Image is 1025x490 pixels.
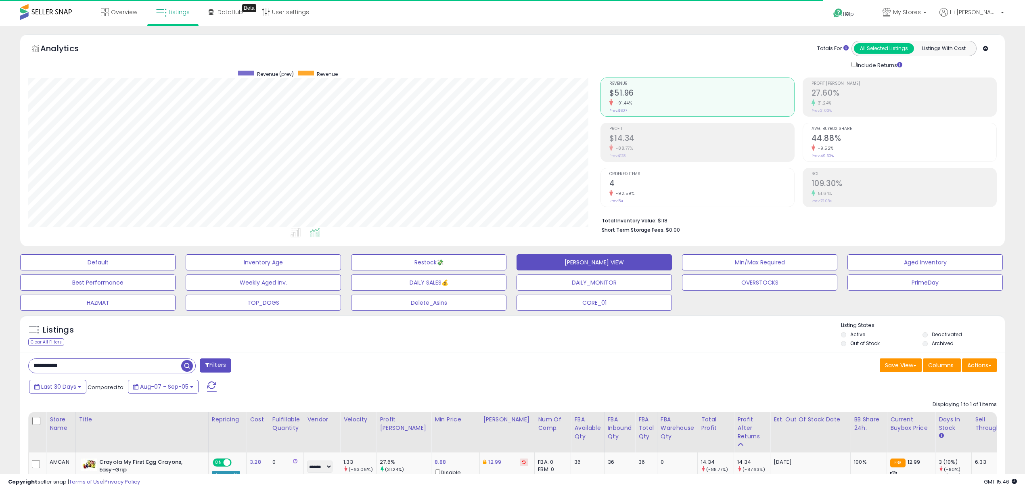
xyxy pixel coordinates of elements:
button: Min/Max Required [682,254,837,270]
small: Prev: 72.08% [812,199,832,203]
i: Get Help [833,8,843,18]
label: Archived [932,340,954,347]
div: 14.34 [701,459,734,466]
span: My Stores [893,8,921,16]
span: Revenue [609,82,794,86]
label: Deactivated [932,331,962,338]
h2: $51.96 [609,88,794,99]
h5: Analytics [40,43,94,56]
button: DAILY_MONITOR [517,274,672,291]
div: 0 [272,459,297,466]
div: FBA Available Qty [574,415,600,441]
div: Cost [250,415,266,424]
div: FBA Total Qty [638,415,654,441]
small: -91.44% [613,100,632,106]
small: -9.52% [815,145,834,151]
small: Days In Stock. [939,432,943,440]
div: Profit [PERSON_NAME] [380,415,428,432]
a: 12.99 [488,458,501,466]
div: Title [79,415,205,424]
div: Est. Out Of Stock Date [774,415,847,424]
div: 0 [661,459,691,466]
button: Listings With Cost [914,43,974,54]
span: Revenue [317,71,338,77]
small: Prev: 54 [609,199,623,203]
b: Total Inventory Value: [602,217,657,224]
div: Min Price [435,415,476,424]
p: Listing States: [841,322,1005,329]
a: 3.28 [250,458,261,466]
p: [DATE] [774,459,844,466]
span: ON [213,459,224,466]
div: Total Profit [701,415,730,432]
button: All Selected Listings [854,43,914,54]
button: Default [20,254,176,270]
div: Include Returns [845,60,912,69]
b: Short Term Storage Fees: [602,226,665,233]
span: Listings [169,8,190,16]
small: -92.59% [613,191,635,197]
div: 1.33 [343,459,376,466]
h2: 27.60% [812,88,996,99]
div: Vendor [307,415,337,424]
span: Last 30 Days [41,383,76,391]
div: Clear All Filters [28,338,64,346]
span: 12.99 [908,458,920,466]
small: -88.77% [613,145,633,151]
h5: Listings [43,325,74,336]
button: Actions [962,358,997,372]
div: 36 [608,459,629,466]
div: Current Buybox Price [890,415,932,432]
button: CORE_01 [517,295,672,311]
span: Avg. Buybox Share [812,127,996,131]
button: Columns [923,358,961,372]
span: OFF [230,459,243,466]
small: 31.24% [815,100,832,106]
b: Crayola My First Egg Crayons, Easy-Grip [99,459,197,475]
a: 8.88 [435,458,446,466]
div: FBA: 0 [538,459,565,466]
div: FBM: 0 [538,466,565,473]
span: Columns [928,361,954,369]
div: 14.34 [737,459,770,466]
div: 3 (10%) [939,459,971,466]
small: Prev: 21.03% [812,108,832,113]
button: Delete_Asins [351,295,506,311]
span: Aug-07 - Sep-05 [140,383,188,391]
div: Displaying 1 to 1 of 1 items [933,401,997,408]
small: 51.64% [815,191,832,197]
div: BB Share 24h. [854,415,883,432]
a: Hi [PERSON_NAME] [939,8,1004,26]
span: Profit [PERSON_NAME] [812,82,996,86]
button: Last 30 Days [29,380,86,394]
span: Overview [111,8,137,16]
img: 41T8oB12poL._SL40_.jpg [81,459,97,471]
div: Profit After Returns [737,415,767,441]
span: Ordered Items [609,172,794,176]
button: OVERSTOCKS [682,274,837,291]
small: FBA [890,459,905,467]
button: TOP_DOGS [186,295,341,311]
button: PrimeDay [847,274,1003,291]
div: Totals For [817,45,849,52]
a: Terms of Use [69,478,103,486]
h2: 109.30% [812,179,996,190]
button: DAILY SALES💰 [351,274,506,291]
div: AMCAN [50,459,69,466]
div: Velocity [343,415,373,424]
button: Best Performance [20,274,176,291]
span: Revenue (prev) [257,71,294,77]
span: Hi [PERSON_NAME] [950,8,998,16]
div: 36 [574,459,598,466]
span: 2025-10-6 15:46 GMT [984,478,1017,486]
li: $118 [602,215,991,225]
span: Compared to: [88,383,125,391]
div: FBA inbound Qty [608,415,632,441]
div: Tooltip anchor [242,4,256,12]
label: Active [850,331,865,338]
button: Aged Inventory [847,254,1003,270]
button: HAZMAT [20,295,176,311]
a: Privacy Policy [105,478,140,486]
div: Sell Through [975,415,1002,432]
button: [PERSON_NAME] VIEW [517,254,672,270]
